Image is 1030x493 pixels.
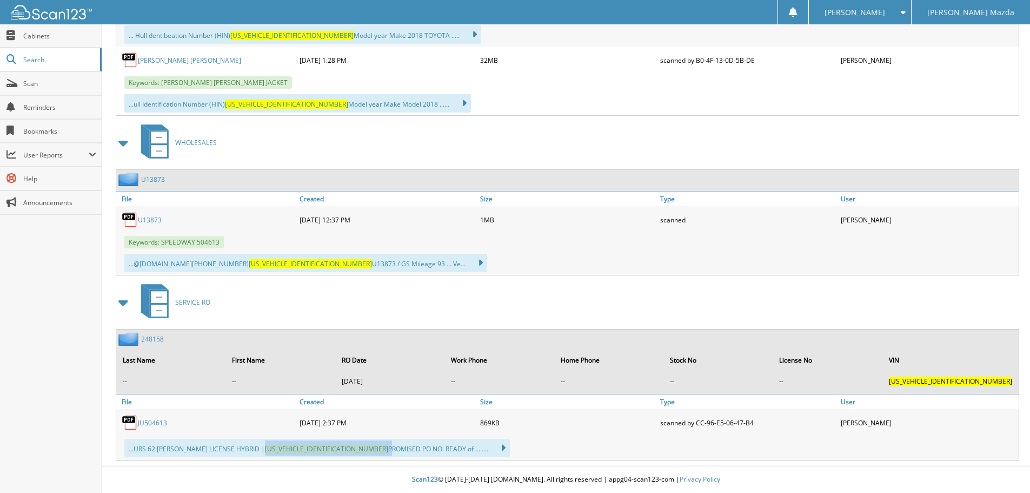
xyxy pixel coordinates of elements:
[23,79,96,88] span: Scan
[138,56,241,65] a: [PERSON_NAME] [PERSON_NAME]
[124,76,292,89] span: Keywords: [PERSON_NAME] [PERSON_NAME] JACKET
[230,31,354,40] span: [US_VEHICLE_IDENTIFICATION_NUMBER]
[838,192,1019,206] a: User
[889,377,1012,386] span: [US_VEHICLE_IDENTIFICATION_NUMBER]
[657,192,838,206] a: Type
[124,439,510,457] div: ...URS 62 [PERSON_NAME] LICENSE HYBRID | PROMISED PO NO. READY of ... ....
[838,395,1019,409] a: User
[117,372,225,390] td: --
[657,395,838,409] a: Type
[122,52,138,68] img: PDF.png
[412,475,438,484] span: Scan123
[23,198,96,207] span: Announcements
[124,254,487,272] div: ...@[DOMAIN_NAME] [PHONE_NUMBER] U13873 / GS Mileage 93 ... Ve...
[124,94,471,113] div: ...ull Identification Number (HIN) Model year Make Model 2018 ......
[297,412,477,433] div: [DATE] 2:37 PM
[23,55,95,64] span: Search
[680,475,720,484] a: Privacy Policy
[927,9,1014,16] span: [PERSON_NAME] Mazda
[774,372,882,390] td: --
[477,192,658,206] a: Size
[124,25,481,44] div: ... Hull dentibeation Number (HIN) Model year Make 2018 TOYOTA .....
[138,418,167,428] a: JU504613
[825,9,885,16] span: [PERSON_NAME]
[477,49,658,71] div: 32MB
[774,349,882,371] th: License No
[297,209,477,231] div: [DATE] 12:37 PM
[883,349,1018,371] th: VIN
[135,281,210,324] a: SERVICE RO
[118,332,141,346] img: folder2.png
[141,175,165,184] a: U13873
[838,412,1019,433] div: [PERSON_NAME]
[138,215,162,225] a: U13873
[11,5,92,19] img: scan123-logo-white.svg
[664,349,773,371] th: Stock No
[227,372,335,390] td: --
[297,192,477,206] a: Created
[118,173,141,186] img: folder2.png
[297,49,477,71] div: [DATE] 1:28 PM
[297,395,477,409] a: Created
[23,103,96,112] span: Reminders
[838,209,1019,231] div: [PERSON_NAME]
[555,349,663,371] th: Home Phone
[555,372,663,390] td: --
[446,349,554,371] th: Work Phone
[175,138,217,147] span: WHOLESALES
[976,441,1030,493] iframe: Chat Widget
[838,49,1019,71] div: [PERSON_NAME]
[477,395,658,409] a: Size
[175,298,210,307] span: SERVICE RO
[336,349,445,371] th: RO Date
[23,31,96,41] span: Cabinets
[122,212,138,228] img: PDF.png
[23,150,89,160] span: User Reports
[135,121,217,164] a: WHOLESALES
[116,395,297,409] a: File
[23,174,96,183] span: Help
[265,444,388,453] span: [US_VEHICLE_IDENTIFICATION_NUMBER]
[116,192,297,206] a: File
[141,334,164,344] a: 248158
[117,349,225,371] th: Last Name
[23,127,96,136] span: Bookmarks
[102,466,1030,493] div: © [DATE]-[DATE] [DOMAIN_NAME]. All rights reserved | appg04-scan123-com |
[477,412,658,433] div: 869KB
[227,349,335,371] th: First Name
[446,372,554,390] td: --
[477,209,658,231] div: 1MB
[336,372,445,390] td: [DATE]
[225,100,348,109] span: [US_VEHICLE_IDENTIFICATION_NUMBER]
[124,236,224,248] span: Keywords: SPEEDWAY 504613
[664,372,773,390] td: --
[122,415,138,431] img: PDF.png
[249,259,372,268] span: [US_VEHICLE_IDENTIFICATION_NUMBER]
[657,412,838,433] div: scanned by CC-96-E5-06-47-B4
[657,49,838,71] div: scanned by B0-4F-13-0D-5B-DE
[657,209,838,231] div: scanned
